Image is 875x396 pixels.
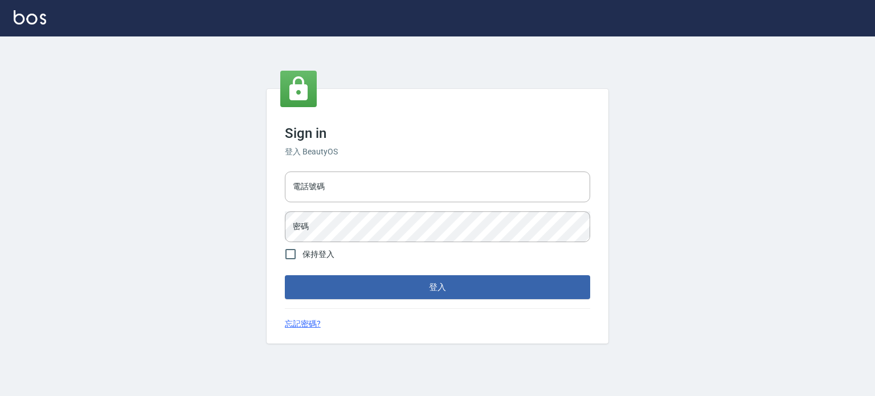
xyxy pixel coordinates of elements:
[285,275,590,299] button: 登入
[14,10,46,25] img: Logo
[302,248,334,260] span: 保持登入
[285,318,321,330] a: 忘記密碼?
[285,146,590,158] h6: 登入 BeautyOS
[285,125,590,141] h3: Sign in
